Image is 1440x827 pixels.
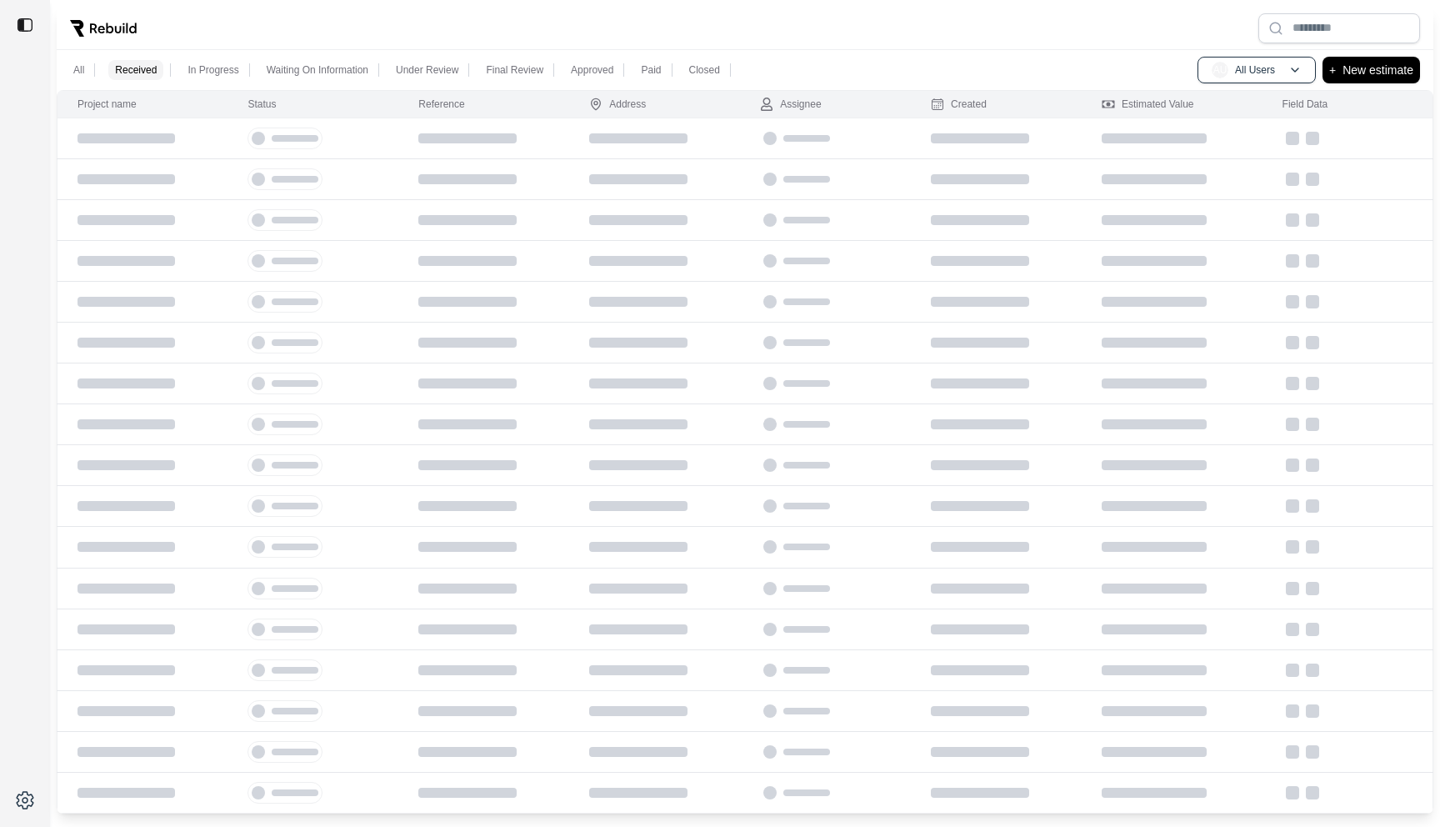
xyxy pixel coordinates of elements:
p: Approved [571,63,613,77]
button: AUAll Users [1197,57,1316,83]
p: Received [115,63,157,77]
div: Estimated Value [1102,98,1194,111]
p: Under Review [396,63,458,77]
p: Closed [689,63,720,77]
div: Reference [418,98,464,111]
p: + [1329,60,1336,80]
div: Status [247,98,276,111]
div: Project name [77,98,137,111]
p: Waiting On Information [267,63,368,77]
div: Address [589,98,646,111]
button: +New estimate [1322,57,1420,83]
p: New estimate [1342,60,1413,80]
div: Field Data [1282,98,1328,111]
p: All Users [1235,63,1275,77]
p: All [73,63,84,77]
div: Assignee [760,98,821,111]
p: In Progress [187,63,238,77]
p: Paid [641,63,661,77]
span: AU [1212,62,1228,78]
img: Rebuild [70,20,137,37]
div: Created [931,98,987,111]
img: toggle sidebar [17,17,33,33]
p: Final Review [486,63,543,77]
